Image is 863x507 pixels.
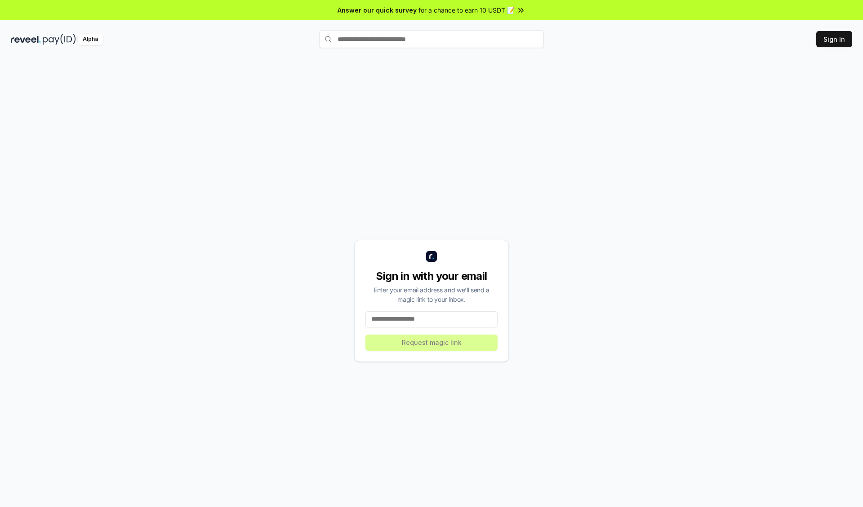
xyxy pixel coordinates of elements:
div: Enter your email address and we’ll send a magic link to your inbox. [365,285,498,304]
div: Sign in with your email [365,269,498,283]
img: logo_small [426,251,437,262]
img: pay_id [43,34,76,45]
button: Sign In [816,31,852,47]
img: reveel_dark [11,34,41,45]
span: for a chance to earn 10 USDT 📝 [418,5,515,15]
span: Answer our quick survey [338,5,417,15]
div: Alpha [78,34,103,45]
